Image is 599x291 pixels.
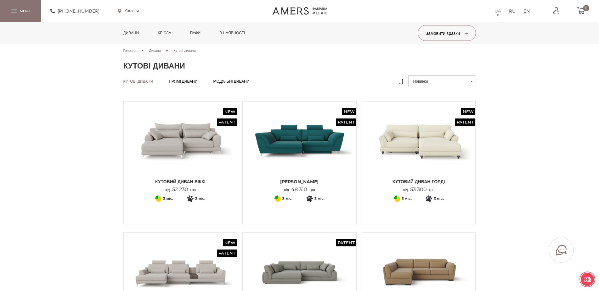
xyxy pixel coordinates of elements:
span: Кутовий диван ГОЛДІ [367,178,471,185]
a: Салони [118,8,139,14]
a: New Patent Кутовий диван ВІККІ Кутовий диван ВІККІ Кутовий диван ВІККІ від52 230грн [128,106,233,193]
span: New [223,108,237,115]
span: New [223,239,237,246]
a: Дивани [119,22,144,44]
span: 48 310 [289,186,309,192]
p: від грн [284,187,315,193]
span: Замовити зразки [426,30,468,36]
p: від грн [165,187,196,193]
span: New [461,108,475,115]
a: Крісла [153,22,176,44]
a: Головна [123,48,137,53]
span: New [342,108,356,115]
a: UA [494,7,501,15]
span: Дивани [149,48,161,53]
a: Дивани [149,48,161,53]
a: [PHONE_NUMBER] [50,7,99,15]
h1: Кутові дивани [123,61,476,71]
a: New Patent Кутовий диван ГОЛДІ Кутовий диван ГОЛДІ Кутовий диван ГОЛДІ від53 300грн [367,106,471,193]
a: Пуфи [185,22,206,44]
button: Новинки [408,75,476,87]
span: Patent [455,118,475,126]
span: 3 міс. [434,195,444,202]
span: Кутовий диван ВІККІ [128,178,233,185]
span: 3 міс. [282,195,292,202]
a: в наявності [215,22,250,44]
a: Модульні дивани [213,79,249,84]
span: 53 300 [408,186,429,192]
span: Patent [336,118,356,126]
span: Головна [123,48,137,53]
span: 0 [583,5,589,11]
p: від грн [403,187,435,193]
span: 3 міс. [314,195,325,202]
span: Patent [217,118,237,126]
span: [PERSON_NAME] [247,178,352,185]
span: Patent [336,239,356,246]
span: 3 міс. [163,195,173,202]
button: Замовити зразки [418,25,476,41]
a: RU [509,7,516,15]
a: EN [523,7,530,15]
span: 52 230 [170,186,190,192]
a: Прямі дивани [169,79,197,84]
span: Patent [217,250,237,257]
span: 3 міс. [195,195,205,202]
span: 3 міс. [402,195,412,202]
a: New Patent Кутовий Диван Грейсі Кутовий Диван Грейсі [PERSON_NAME] від48 310грн [247,106,352,193]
